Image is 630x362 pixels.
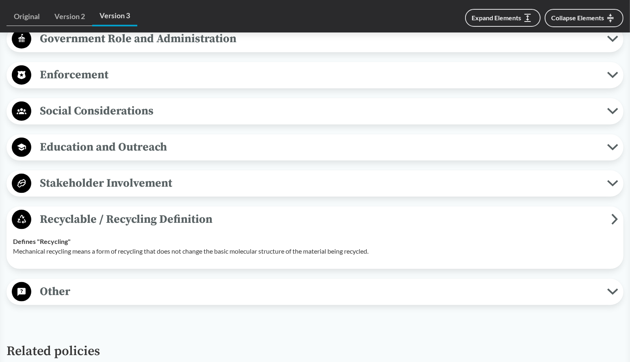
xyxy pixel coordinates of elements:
button: Social Considerations [9,101,621,122]
button: Recyclable / Recycling Definition [9,209,621,230]
p: Mechanical recycling means a form of recycling that does not change the basic molecular structure... [13,246,617,256]
button: Education and Outreach [9,137,621,158]
span: Stakeholder Involvement [31,174,607,192]
span: Education and Outreach [31,138,607,156]
a: Version 3 [92,6,137,26]
span: Government Role and Administration [31,30,607,48]
button: Government Role and Administration [9,29,621,50]
span: Other [31,282,607,301]
a: Original [6,7,47,26]
span: Social Considerations [31,102,607,120]
button: Enforcement [9,65,621,86]
button: Stakeholder Involvement [9,173,621,194]
h2: Related policies [6,325,624,359]
button: Expand Elements [465,9,541,27]
span: Recyclable / Recycling Definition [31,210,611,228]
strong: Defines "Recycling" [13,237,71,245]
button: Collapse Elements [545,9,624,27]
a: Version 2 [47,7,92,26]
button: Other [9,282,621,302]
span: Enforcement [31,66,607,84]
